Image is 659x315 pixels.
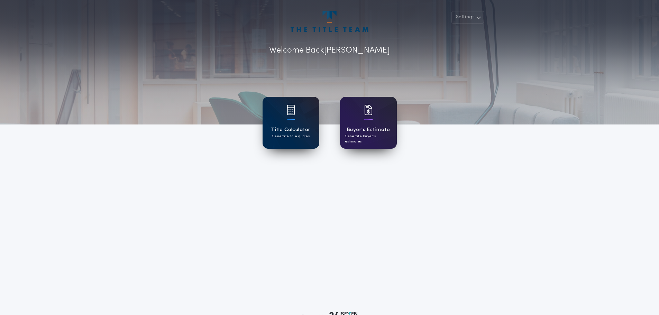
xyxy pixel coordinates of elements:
[263,97,319,149] a: card iconTitle CalculatorGenerate title quotes
[272,134,310,139] p: Generate title quotes
[269,44,390,57] p: Welcome Back [PERSON_NAME]
[291,11,368,32] img: account-logo
[451,11,484,24] button: Settings
[364,105,373,115] img: card icon
[347,126,390,134] h1: Buyer's Estimate
[287,105,295,115] img: card icon
[345,134,392,144] p: Generate buyer's estimates
[340,97,397,149] a: card iconBuyer's EstimateGenerate buyer's estimates
[271,126,310,134] h1: Title Calculator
